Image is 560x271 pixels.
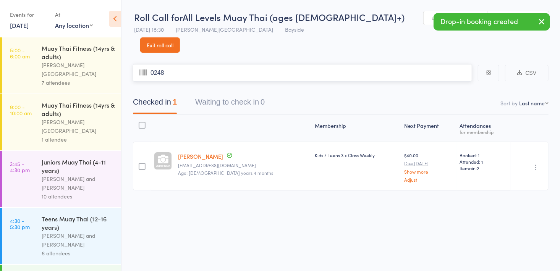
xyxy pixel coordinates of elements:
[42,61,115,78] div: [PERSON_NAME][GEOGRAPHIC_DATA]
[500,99,518,107] label: Sort by
[405,169,454,174] a: Show more
[2,94,121,150] a: 9:00 -10:00 amMuay Thai Fitness (14yrs & adults)[PERSON_NAME][GEOGRAPHIC_DATA]1 attendee
[10,104,32,116] time: 9:00 - 10:00 am
[42,192,115,201] div: 10 attendees
[195,94,265,114] button: Waiting to check in0
[401,118,457,138] div: Next Payment
[10,218,30,230] time: 4:30 - 5:30 pm
[134,11,183,23] span: Roll Call for
[133,94,177,114] button: Checked in1
[10,47,30,59] time: 5:00 - 6:00 am
[42,118,115,135] div: [PERSON_NAME][GEOGRAPHIC_DATA]
[285,26,304,33] span: Bayside
[2,208,121,264] a: 4:30 -5:30 pmTeens Muay Thai (12-16 years)[PERSON_NAME] and [PERSON_NAME]6 attendees
[178,163,309,168] small: heidilearmount@yahoo.com.au
[405,152,454,182] div: $40.00
[42,44,115,61] div: Muay Thai Fitness (14yrs & adults)
[10,21,29,29] a: [DATE]
[42,135,115,144] div: 1 attendee
[42,231,115,249] div: [PERSON_NAME] and [PERSON_NAME]
[261,98,265,106] div: 0
[519,99,545,107] div: Last name
[2,151,121,207] a: 3:45 -4:30 pmJuniors Muay Thai (4-11 years)[PERSON_NAME] and [PERSON_NAME]10 attendees
[405,161,454,166] small: Due [DATE]
[460,165,508,171] span: Remain:
[460,158,508,165] span: Attended: 1
[2,37,121,94] a: 5:00 -6:00 amMuay Thai Fitness (14yrs & adults)[PERSON_NAME][GEOGRAPHIC_DATA]7 attendees
[42,78,115,87] div: 7 attendees
[42,249,115,258] div: 6 attendees
[178,152,223,160] a: [PERSON_NAME]
[55,8,93,21] div: At
[42,158,115,174] div: Juniors Muay Thai (4-11 years)
[42,101,115,118] div: Muay Thai Fitness (14yrs & adults)
[456,118,511,138] div: Atten­dances
[460,129,508,134] div: for membership
[10,8,47,21] div: Events for
[42,174,115,192] div: [PERSON_NAME] and [PERSON_NAME]
[178,169,273,176] span: Age: [DEMOGRAPHIC_DATA] years 4 months
[460,152,508,158] span: Booked: 1
[434,13,550,31] div: Drop-in booking created
[405,177,454,182] a: Adjust
[505,65,549,81] button: CSV
[173,98,177,106] div: 1
[55,21,93,29] div: Any location
[140,37,180,53] a: Exit roll call
[477,165,479,171] span: 2
[183,11,405,23] span: All Levels Muay Thai (ages [DEMOGRAPHIC_DATA]+)
[134,26,164,33] span: [DATE] 18:30
[133,64,472,82] input: Scan member card
[10,161,30,173] time: 3:45 - 4:30 pm
[176,26,273,33] span: [PERSON_NAME][GEOGRAPHIC_DATA]
[42,215,115,231] div: Teens Muay Thai (12-16 years)
[312,118,401,138] div: Membership
[315,152,398,158] div: Kids / Teens 3 x Class Weekly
